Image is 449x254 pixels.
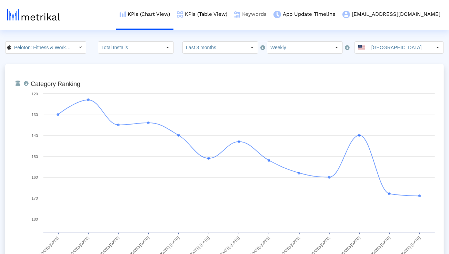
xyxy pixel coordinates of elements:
div: Select [331,42,342,53]
img: app-update-menu-icon.png [273,11,281,18]
text: 140 [32,134,38,138]
text: 150 [32,155,38,159]
text: 130 [32,113,38,117]
tspan: Category Ranking [31,81,80,87]
img: keywords.png [234,11,240,18]
img: my-account-menu-icon.png [342,11,350,18]
text: 180 [32,217,38,221]
text: 160 [32,175,38,179]
img: metrical-logo-light.png [7,9,60,21]
text: 170 [32,196,38,200]
div: Select [162,42,173,53]
div: Select [246,42,258,53]
div: Select [432,42,443,53]
img: kpi-chart-menu-icon.png [120,11,126,17]
div: Select [74,42,86,53]
text: 120 [32,92,38,96]
img: kpi-table-menu-icon.png [177,11,183,18]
